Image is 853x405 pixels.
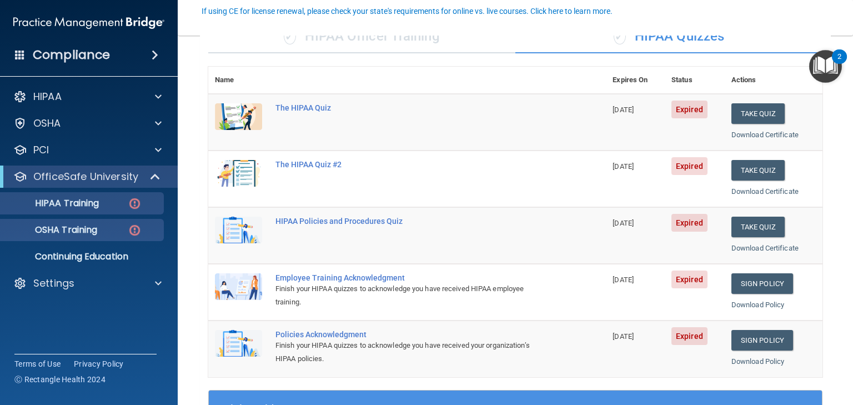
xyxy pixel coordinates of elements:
[33,143,49,157] p: PCI
[731,244,799,252] a: Download Certificate
[13,90,162,103] a: HIPAA
[671,271,708,288] span: Expired
[275,282,550,309] div: Finish your HIPAA quizzes to acknowledge you have received HIPAA employee training.
[13,117,162,130] a: OSHA
[613,332,634,341] span: [DATE]
[613,106,634,114] span: [DATE]
[809,50,842,83] button: Open Resource Center, 2 new notifications
[128,223,142,237] img: danger-circle.6113f641.png
[731,187,799,196] a: Download Certificate
[837,57,841,71] div: 2
[275,217,550,226] div: HIPAA Policies and Procedures Quiz
[606,67,665,94] th: Expires On
[275,103,550,112] div: The HIPAA Quiz
[14,358,61,369] a: Terms of Use
[731,330,793,351] a: Sign Policy
[275,339,550,366] div: Finish your HIPAA quizzes to acknowledge you have received your organization’s HIPAA policies.
[731,357,785,366] a: Download Policy
[731,301,785,309] a: Download Policy
[515,20,822,53] div: HIPAA Quizzes
[665,67,725,94] th: Status
[128,197,142,211] img: danger-circle.6113f641.png
[13,143,162,157] a: PCI
[275,330,550,339] div: Policies Acknowledgment
[208,20,515,53] div: HIPAA Officer Training
[208,67,269,94] th: Name
[671,214,708,232] span: Expired
[33,117,61,130] p: OSHA
[275,273,550,282] div: Employee Training Acknowledgment
[671,327,708,345] span: Expired
[74,358,124,369] a: Privacy Policy
[33,277,74,290] p: Settings
[13,277,162,290] a: Settings
[275,160,550,169] div: The HIPAA Quiz #2
[613,276,634,284] span: [DATE]
[33,47,110,63] h4: Compliance
[613,162,634,171] span: [DATE]
[731,131,799,139] a: Download Certificate
[671,101,708,118] span: Expired
[33,170,138,183] p: OfficeSafe University
[725,67,822,94] th: Actions
[7,198,99,209] p: HIPAA Training
[14,374,106,385] span: Ⓒ Rectangle Health 2024
[13,12,164,34] img: PMB logo
[202,7,613,15] div: If using CE for license renewal, please check your state's requirements for online vs. live cours...
[7,224,97,236] p: OSHA Training
[613,219,634,227] span: [DATE]
[7,251,159,262] p: Continuing Education
[200,6,614,17] button: If using CE for license renewal, please check your state's requirements for online vs. live cours...
[731,217,785,237] button: Take Quiz
[614,28,626,44] span: ✓
[731,103,785,124] button: Take Quiz
[731,160,785,181] button: Take Quiz
[284,28,296,44] span: ✓
[33,90,62,103] p: HIPAA
[13,170,161,183] a: OfficeSafe University
[731,273,793,294] a: Sign Policy
[671,157,708,175] span: Expired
